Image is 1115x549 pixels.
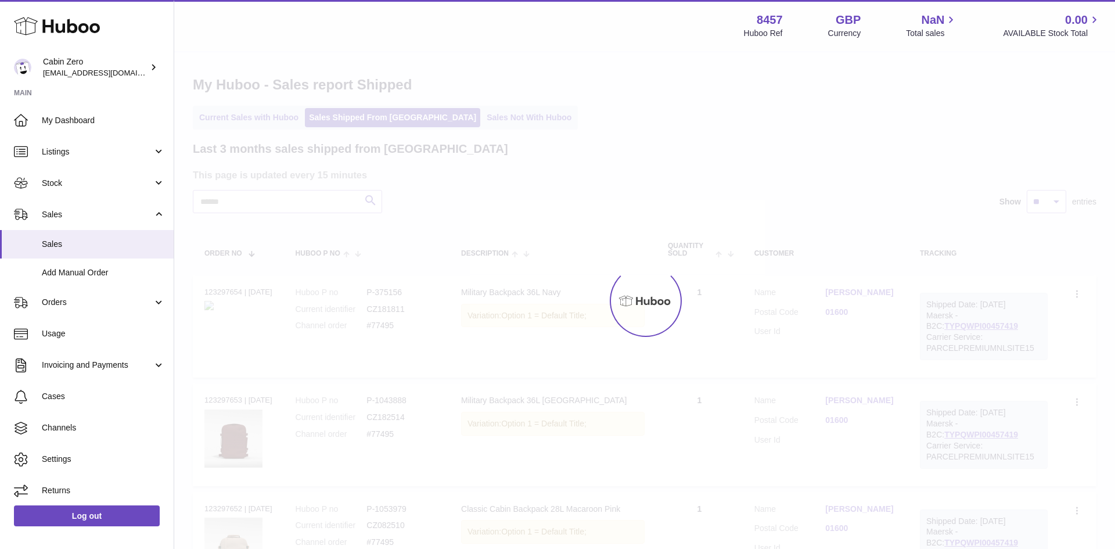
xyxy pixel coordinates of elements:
[828,28,861,39] div: Currency
[42,209,153,220] span: Sales
[836,12,861,28] strong: GBP
[906,28,958,39] span: Total sales
[43,56,148,78] div: Cabin Zero
[42,485,165,496] span: Returns
[42,360,153,371] span: Invoicing and Payments
[14,505,160,526] a: Log out
[1003,12,1101,39] a: 0.00 AVAILABLE Stock Total
[42,239,165,250] span: Sales
[906,12,958,39] a: NaN Total sales
[43,68,171,77] span: [EMAIL_ADDRESS][DOMAIN_NAME]
[42,146,153,157] span: Listings
[42,267,165,278] span: Add Manual Order
[42,297,153,308] span: Orders
[42,454,165,465] span: Settings
[42,328,165,339] span: Usage
[1065,12,1088,28] span: 0.00
[744,28,783,39] div: Huboo Ref
[42,115,165,126] span: My Dashboard
[14,59,31,76] img: internalAdmin-8457@internal.huboo.com
[42,391,165,402] span: Cases
[1003,28,1101,39] span: AVAILABLE Stock Total
[921,12,944,28] span: NaN
[757,12,783,28] strong: 8457
[42,178,153,189] span: Stock
[42,422,165,433] span: Channels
